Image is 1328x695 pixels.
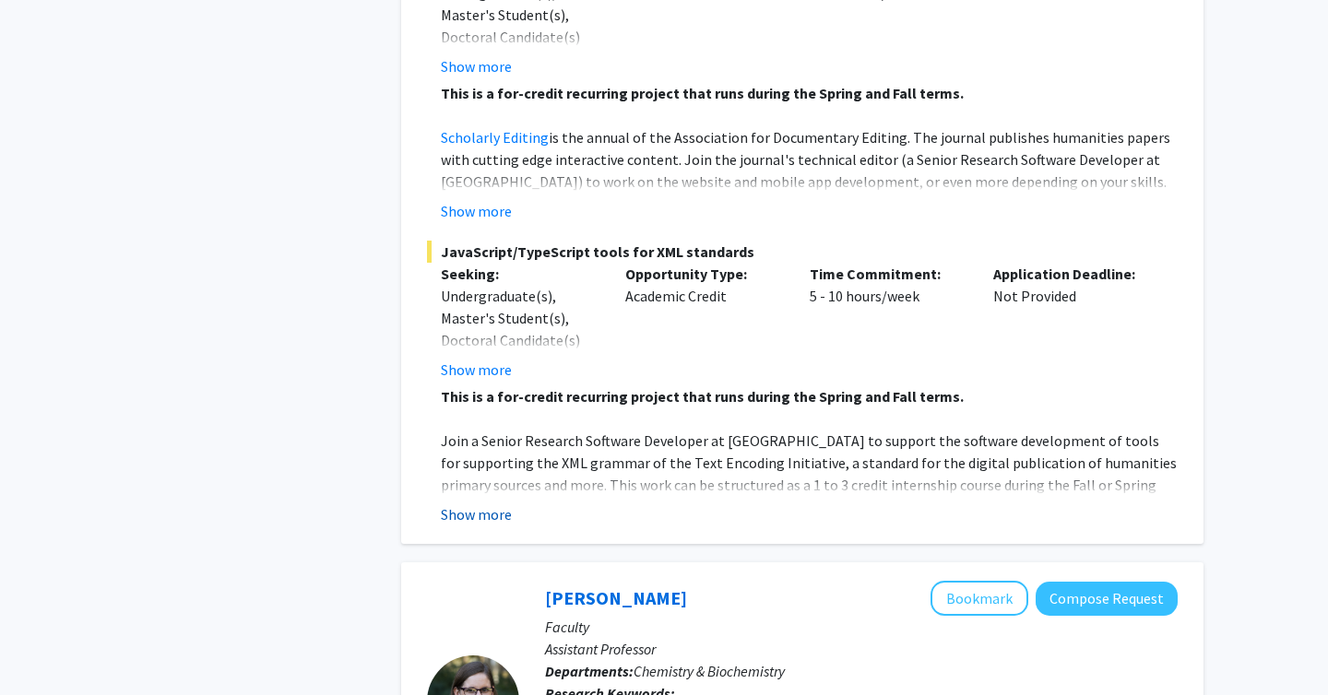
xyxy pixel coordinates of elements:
[545,616,1178,638] p: Faculty
[441,359,512,381] button: Show more
[441,55,512,77] button: Show more
[441,387,964,406] strong: This is a for-credit recurring project that runs during the Spring and Fall terms.
[441,84,964,102] strong: This is a for-credit recurring project that runs during the Spring and Fall terms.
[634,662,785,680] span: Chemistry & Biochemistry
[441,430,1178,518] p: Join a Senior Research Software Developer at [GEOGRAPHIC_DATA] to support the software developmen...
[441,200,512,222] button: Show more
[611,263,796,381] div: Academic Credit
[545,662,634,680] b: Departments:
[796,263,980,381] div: 5 - 10 hours/week
[545,638,1178,660] p: Assistant Professor
[810,263,966,285] p: Time Commitment:
[545,586,687,609] a: [PERSON_NAME]
[427,241,1178,263] span: JavaScript/TypeScript tools for XML standards
[441,126,1178,259] p: is the annual of the Association for Documentary Editing. The journal publishes humanities papers...
[14,612,78,681] iframe: Chat
[993,263,1150,285] p: Application Deadline:
[625,263,782,285] p: Opportunity Type:
[441,128,549,147] a: Scholarly Editing
[441,263,598,285] p: Seeking:
[979,263,1164,381] div: Not Provided
[441,503,512,525] button: Show more
[931,581,1028,616] button: Add Leah Dodson to Bookmarks
[1036,582,1178,616] button: Compose Request to Leah Dodson
[441,285,598,395] div: Undergraduate(s), Master's Student(s), Doctoral Candidate(s) (PhD, MD, DMD, PharmD, etc.)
